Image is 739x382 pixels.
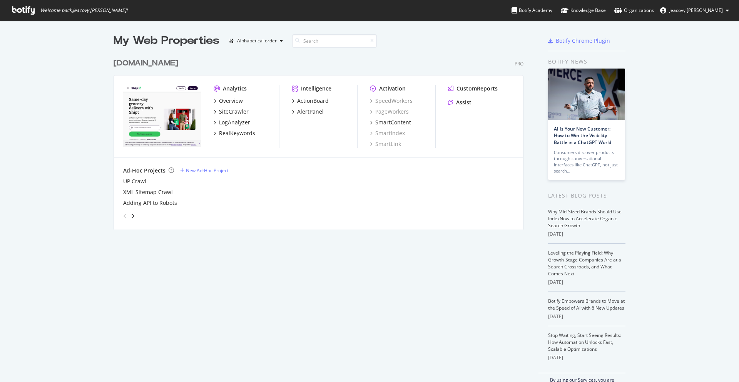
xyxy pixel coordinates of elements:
div: Ad-Hoc Projects [123,167,166,174]
div: [DATE] [548,279,625,286]
div: RealKeywords [219,129,255,137]
div: Activation [379,85,406,92]
input: Search [292,34,377,48]
button: Jeacovy [PERSON_NAME] [654,4,735,17]
a: Overview [214,97,243,105]
a: SmartLink [370,140,401,148]
a: SpeedWorkers [370,97,413,105]
span: Jeacovy Gayle [669,7,723,13]
a: AlertPanel [292,108,324,116]
a: Assist [448,99,471,106]
div: Latest Blog Posts [548,191,625,200]
div: Alphabetical order [237,39,277,43]
div: SiteCrawler [219,108,249,116]
a: Botify Empowers Brands to Move at the Speed of AI with 6 New Updates [548,298,625,311]
a: Why Mid-Sized Brands Should Use IndexNow to Accelerate Organic Search Growth [548,208,622,229]
div: [DATE] [548,354,625,361]
a: AI Is Your New Customer: How to Win the Visibility Battle in a ChatGPT World [554,126,611,145]
div: Overview [219,97,243,105]
a: SmartIndex [370,129,405,137]
a: XML Sitemap Crawl [123,188,173,196]
img: www.shipt.com [123,85,201,147]
a: Botify Chrome Plugin [548,37,610,45]
div: Assist [456,99,471,106]
div: [DATE] [548,313,625,320]
a: [DOMAIN_NAME] [114,58,181,69]
div: Knowledge Base [561,7,606,14]
a: LogAnalyzer [214,119,250,126]
button: Alphabetical order [226,35,286,47]
a: PageWorkers [370,108,409,116]
div: Botify Chrome Plugin [556,37,610,45]
div: [DOMAIN_NAME] [114,58,178,69]
div: New Ad-Hoc Project [186,167,229,174]
img: AI Is Your New Customer: How to Win the Visibility Battle in a ChatGPT World [548,69,625,120]
a: Leveling the Playing Field: Why Growth-Stage Companies Are at a Search Crossroads, and What Comes... [548,250,621,277]
div: Consumers discover products through conversational interfaces like ChatGPT, not just search… [554,149,619,174]
div: angle-right [130,212,135,220]
div: Organizations [614,7,654,14]
div: Pro [515,60,523,67]
a: UP Crawl [123,178,146,185]
div: AlertPanel [297,108,324,116]
div: [DATE] [548,231,625,238]
div: Botify news [548,57,625,66]
div: My Web Properties [114,33,219,49]
a: New Ad-Hoc Project [180,167,229,174]
a: Adding API to Robots [123,199,177,207]
div: Botify Academy [512,7,552,14]
a: ActionBoard [292,97,329,105]
a: CustomReports [448,85,498,92]
a: Stop Waiting, Start Seeing Results: How Automation Unlocks Fast, Scalable Optimizations [548,332,621,352]
a: SiteCrawler [214,108,249,116]
span: Welcome back, Jeacovy [PERSON_NAME] ! [40,7,127,13]
div: CustomReports [456,85,498,92]
div: grid [114,49,530,230]
div: angle-left [120,210,130,222]
a: RealKeywords [214,129,255,137]
div: Intelligence [301,85,331,92]
a: SmartContent [370,119,411,126]
div: ActionBoard [297,97,329,105]
div: Analytics [223,85,247,92]
div: SmartContent [375,119,411,126]
div: LogAnalyzer [219,119,250,126]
